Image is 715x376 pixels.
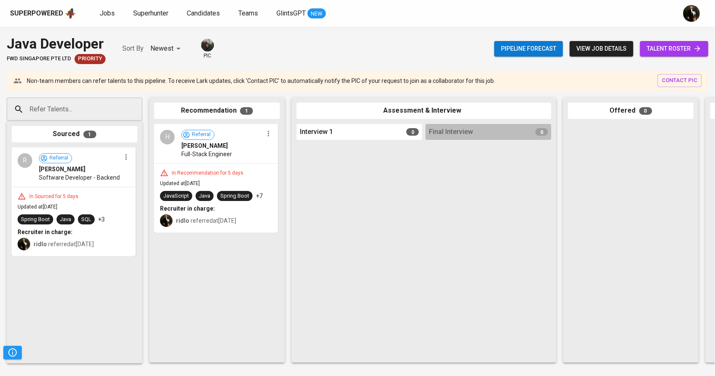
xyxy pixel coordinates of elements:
[176,217,189,224] b: ridlo
[12,126,137,142] div: Sourced
[39,165,85,173] span: [PERSON_NAME]
[18,204,57,210] span: Updated at [DATE]
[662,76,697,85] span: contact pic
[18,153,32,168] div: R
[154,103,280,119] div: Recommendation
[256,192,263,200] p: +7
[639,107,652,115] span: 0
[34,241,94,247] span: referred at [DATE]
[199,192,210,200] div: Java
[27,77,495,85] p: Non-team members can refer talents to this pipeline. To receive Lark updates, click 'Contact PIC'...
[188,131,214,139] span: Referral
[7,33,106,54] div: Java Developer
[150,44,173,54] p: Newest
[160,205,215,212] b: Recruiter in charge:
[81,216,91,224] div: SQL
[494,41,563,57] button: Pipeline forecast
[276,9,306,17] span: GlintsGPT
[10,7,76,20] a: Superpoweredapp logo
[138,108,139,110] button: Open
[683,5,700,22] img: ridlo@glints.com
[201,39,214,52] img: glenn@glints.com
[576,44,627,54] span: view job details
[60,216,71,224] div: Java
[83,131,96,138] span: 1
[429,127,473,137] span: Final Interview
[220,192,249,200] div: Spring Boot
[238,9,258,17] span: Teams
[10,9,63,18] div: Superpowered
[133,9,168,17] span: Superhunter
[200,38,215,59] div: pic
[297,103,551,119] div: Assessment & Interview
[21,216,50,224] div: Spring Boot
[570,41,633,57] button: view job details
[187,8,222,19] a: Candidates
[501,44,556,54] span: Pipeline forecast
[160,180,200,186] span: Updated at [DATE]
[568,103,694,119] div: Offered
[98,215,105,224] p: +3
[46,154,72,162] span: Referral
[122,44,144,54] p: Sort By
[39,173,120,182] span: Software Developer - Backend
[658,74,702,87] button: contact pic
[276,8,326,19] a: GlintsGPT NEW
[3,346,22,359] button: Pipeline Triggers
[307,10,326,18] span: NEW
[34,241,47,247] b: ridlo
[240,107,253,115] span: 1
[18,238,30,250] img: ridlo@glints.com
[163,192,189,200] div: JavaScript
[160,214,173,227] img: ridlo@glints.com
[181,142,228,150] span: [PERSON_NAME]
[65,7,76,20] img: app logo
[26,193,82,200] div: In Sourced for 5 days
[535,128,548,136] span: 0
[100,8,116,19] a: Jobs
[176,217,236,224] span: referred at [DATE]
[406,128,419,136] span: 0
[18,229,72,235] b: Recruiter in charge:
[160,130,175,144] div: H
[100,9,115,17] span: Jobs
[75,54,106,64] div: New Job received from Demand Team
[168,170,247,177] div: In Recommendation for 5 days
[187,9,220,17] span: Candidates
[7,55,71,63] span: FWD Singapore Pte Ltd
[640,41,708,57] a: talent roster
[181,150,232,158] span: Full-Stack Engineer
[238,8,260,19] a: Teams
[300,127,333,137] span: Interview 1
[75,55,106,63] span: Priority
[647,44,702,54] span: talent roster
[150,41,183,57] div: Newest
[133,8,170,19] a: Superhunter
